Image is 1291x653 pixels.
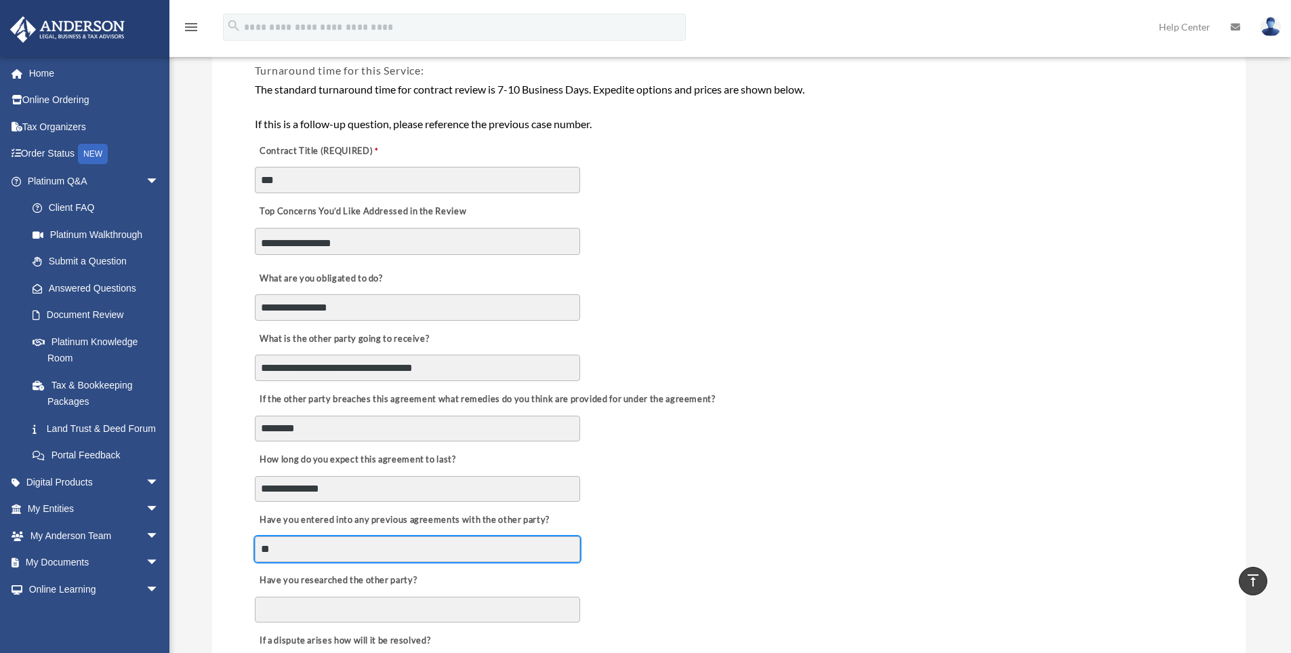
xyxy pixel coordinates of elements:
i: search [226,18,241,33]
span: arrow_drop_down [146,469,173,496]
a: Platinum Q&Aarrow_drop_down [9,167,180,195]
a: Tax & Bookkeeping Packages [19,372,180,415]
span: arrow_drop_down [146,522,173,550]
span: arrow_drop_down [146,496,173,523]
label: What is the other party going to receive? [255,330,433,349]
label: What are you obligated to do? [255,269,390,288]
div: NEW [78,144,108,164]
label: Top Concerns You’d Like Addressed in the Review [255,202,470,221]
a: Home [9,60,180,87]
label: How long do you expect this agreement to last? [255,451,459,470]
span: arrow_drop_down [146,576,173,603]
a: menu [183,24,199,35]
span: arrow_drop_down [146,603,173,631]
a: Order StatusNEW [9,140,180,168]
img: Anderson Advisors Platinum Portal [6,16,129,43]
img: User Pic [1261,17,1281,37]
div: The standard turnaround time for contract review is 7-10 Business Days. Expedite options and pric... [255,81,1203,133]
span: Turnaround time for this Service: [255,64,424,77]
a: Online Ordering [9,87,180,114]
a: vertical_align_top [1239,567,1267,595]
a: Tax Organizers [9,113,180,140]
a: Platinum Knowledge Room [19,328,180,372]
a: Document Review [19,302,173,329]
a: My Entitiesarrow_drop_down [9,496,180,523]
a: Online Learningarrow_drop_down [9,576,180,603]
a: Digital Productsarrow_drop_down [9,469,180,496]
i: vertical_align_top [1245,572,1261,589]
a: My Anderson Teamarrow_drop_down [9,522,180,549]
label: Contract Title (REQUIRED) [255,142,390,161]
a: My Documentsarrow_drop_down [9,549,180,576]
label: Have you entered into any previous agreements with the other party? [255,511,554,530]
a: Client FAQ [19,195,180,222]
label: Have you researched the other party? [255,572,421,591]
a: Billingarrow_drop_down [9,603,180,630]
a: Portal Feedback [19,442,180,469]
label: If the other party breaches this agreement what remedies do you think are provided for under the ... [255,390,719,409]
span: arrow_drop_down [146,167,173,195]
a: Submit a Question [19,248,180,275]
a: Land Trust & Deed Forum [19,415,180,442]
a: Platinum Walkthrough [19,221,180,248]
span: arrow_drop_down [146,549,173,577]
a: Answered Questions [19,275,180,302]
label: If a dispute arises how will it be resolved? [255,632,434,651]
i: menu [183,19,199,35]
